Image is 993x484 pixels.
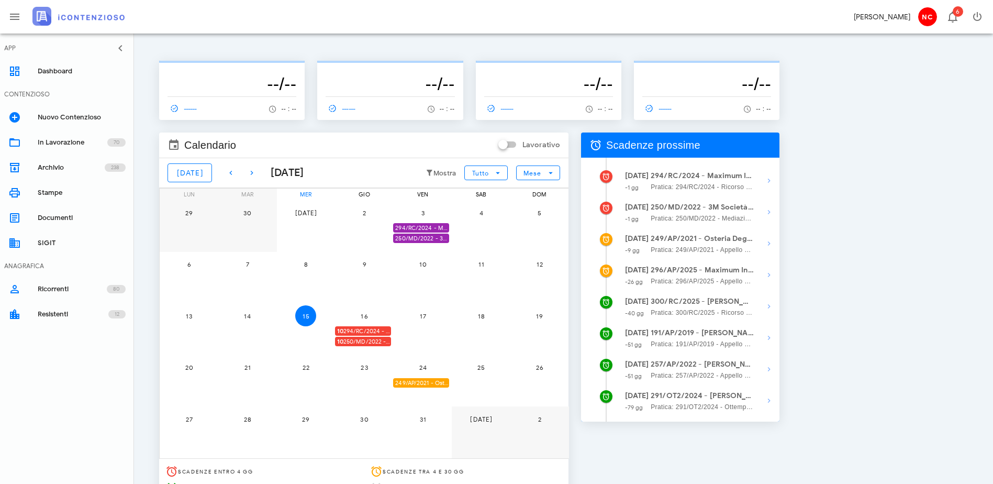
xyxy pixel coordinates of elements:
[337,338,343,345] strong: 10
[412,260,433,268] span: 10
[237,357,258,378] button: 21
[440,105,455,113] span: -- : --
[758,359,779,380] button: Mostra dettagli
[326,101,360,116] a: ------
[4,261,44,271] div: ANAGRAFICA
[276,189,336,200] div: mer
[354,357,375,378] button: 23
[471,364,492,371] span: 25
[940,4,965,29] button: Distintivo
[758,327,779,348] button: Mostra dettagli
[433,169,456,178] small: Mostra
[237,415,258,423] span: 28
[393,378,449,388] div: 249/AP/2021 - Osteria Degli Animali S.r.l. - Impugnare la Decisione del Giudice
[32,7,125,26] img: logo-text-2x.png
[529,409,550,430] button: 2
[625,278,643,285] small: -26 gg
[113,284,119,294] span: 80
[176,169,203,178] span: [DATE]
[471,202,492,223] button: 4
[854,12,910,23] div: [PERSON_NAME]
[295,209,318,217] span: [DATE]
[111,162,119,173] span: 238
[625,391,649,400] strong: [DATE]
[625,360,649,369] strong: [DATE]
[295,364,316,371] span: 22
[168,104,198,113] span: ------
[218,189,277,200] div: mar
[598,105,613,113] span: -- : --
[412,364,433,371] span: 24
[472,169,489,177] span: Tutto
[178,254,199,275] button: 6
[412,254,433,275] button: 10
[295,254,316,275] button: 8
[38,163,105,172] div: Archivio
[412,305,433,326] button: 17
[178,209,199,217] span: 29
[651,390,754,402] strong: 291/OT2/2024 - [PERSON_NAME] - Impugnare la Decisione del Giudice (Favorevole)
[393,189,452,200] div: ven
[237,254,258,275] button: 7
[412,415,433,423] span: 31
[295,357,316,378] button: 22
[529,209,550,217] span: 5
[412,202,433,223] button: 3
[262,165,304,181] div: [DATE]
[184,137,236,153] span: Calendario
[38,113,126,122] div: Nuovo Contenzioso
[178,357,199,378] button: 20
[412,409,433,430] button: 31
[470,415,493,423] span: [DATE]
[529,357,550,378] button: 26
[625,310,644,317] small: -40 gg
[38,285,107,293] div: Ricorrenti
[625,234,649,243] strong: [DATE]
[651,202,754,213] strong: 250/MD/2022 - 3M Società Cooperativa - Presentarsi in Udienza
[178,409,199,430] button: 27
[642,65,771,73] p: --------------
[651,170,754,182] strong: 294/RC/2024 - Maximum International Corp. S.r.l. Unipersonale - Presentarsi in Udienza
[412,312,433,320] span: 17
[354,415,375,423] span: 30
[354,209,375,217] span: 2
[354,305,375,326] button: 16
[651,327,754,339] strong: 191/AP/2019 - [PERSON_NAME] - Impugnare la Decisione del Giudice (Favorevole)
[756,105,771,113] span: -- : --
[529,415,550,423] span: 2
[354,409,375,430] button: 30
[651,245,754,255] span: Pratica: 249/AP/2021 - Appello contro Comune Di Palermo (Udienza)
[337,326,391,336] span: 294/RC/2024 - Maximum International Corp. S.r.l. Unipersonale - Presentarsi in Udienza
[651,213,754,224] span: Pratica: 250/MD/2022 - Mediazione / Reclamo contro Agenzia delle Entrate - Dir. Prov.le di [GEOGR...
[354,202,375,223] button: 2
[115,309,119,320] span: 12
[237,312,258,320] span: 14
[471,254,492,275] button: 11
[295,260,316,268] span: 8
[606,137,700,153] span: Scadenze prossime
[354,312,375,320] span: 16
[393,223,449,233] div: 294/RC/2024 - Maximum International Corp. S.r.l. Unipersonale - Invio Memorie per Udienza
[625,215,639,223] small: -1 gg
[178,312,199,320] span: 13
[651,296,754,307] strong: 300/RC/2025 - [PERSON_NAME] - Inviare Ricorso
[114,137,119,148] span: 70
[38,67,126,75] div: Dashboard
[625,404,643,411] small: -79 gg
[918,7,937,26] span: NC
[758,296,779,317] button: Mostra dettagli
[484,73,613,94] h3: --/--
[295,312,316,320] span: 15
[464,166,507,180] button: Tutto
[383,468,464,475] span: Scadenze tra 4 e 30 gg
[642,101,677,116] a: ------
[168,163,212,182] button: [DATE]
[484,101,519,116] a: ------
[651,307,754,318] span: Pratica: 300/RC/2025 - Ricorso contro AGENZIA DELLE ENTRATE RISCOSSIONE
[471,312,492,320] span: 18
[953,6,963,17] span: Distintivo
[38,310,108,318] div: Resistenti
[529,312,550,320] span: 19
[529,260,550,268] span: 12
[471,357,492,378] button: 25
